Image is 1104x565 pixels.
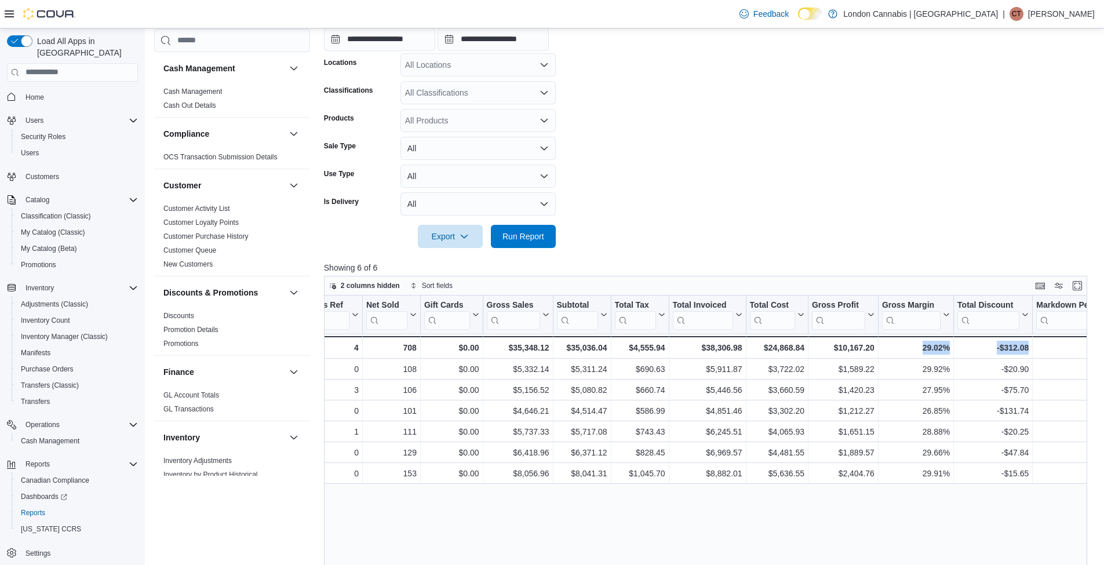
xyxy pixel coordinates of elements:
[16,242,138,256] span: My Catalog (Beta)
[21,397,50,406] span: Transfers
[21,212,91,221] span: Classification (Classic)
[12,208,143,224] button: Classification (Classic)
[1033,279,1047,293] button: Keyboard shortcuts
[163,366,285,378] button: Finance
[424,341,479,355] div: $0.00
[2,456,143,472] button: Reports
[16,506,50,520] a: Reports
[21,300,88,309] span: Adjustments (Classic)
[12,257,143,273] button: Promotions
[23,8,75,20] img: Cova
[287,178,301,192] button: Customer
[12,296,143,312] button: Adjustments (Classic)
[163,218,239,227] a: Customer Loyalty Points
[1003,7,1005,21] p: |
[16,297,93,311] a: Adjustments (Classic)
[16,130,138,144] span: Security Roles
[16,346,55,360] a: Manifests
[16,434,84,448] a: Cash Management
[21,281,138,295] span: Inventory
[425,225,476,248] span: Export
[25,93,44,102] span: Home
[16,209,96,223] a: Classification (Classic)
[753,8,789,20] span: Feedback
[324,141,356,151] label: Sale Type
[163,101,216,110] a: Cash Out Details
[163,287,258,298] h3: Discounts & Promotions
[21,148,39,158] span: Users
[163,63,285,74] button: Cash Management
[2,89,143,105] button: Home
[16,490,72,504] a: Dashboards
[12,433,143,449] button: Cash Management
[16,146,138,160] span: Users
[154,85,310,117] div: Cash Management
[366,341,417,355] div: 708
[21,524,81,534] span: [US_STATE] CCRS
[154,309,310,355] div: Discounts & Promotions
[406,279,457,293] button: Sort fields
[1028,7,1095,21] p: [PERSON_NAME]
[163,432,200,443] h3: Inventory
[21,114,138,127] span: Users
[400,192,556,216] button: All
[16,330,112,344] a: Inventory Manager (Classic)
[163,340,199,348] a: Promotions
[16,395,138,409] span: Transfers
[422,281,453,290] span: Sort fields
[25,172,59,181] span: Customers
[16,395,54,409] a: Transfers
[163,260,213,268] a: New Customers
[21,418,138,432] span: Operations
[324,58,357,67] label: Locations
[324,28,435,51] input: Press the down key to open a popover containing a calendar.
[163,471,258,479] a: Inventory by Product Historical
[957,341,1029,355] div: -$312.08
[16,362,138,376] span: Purchase Orders
[21,228,85,237] span: My Catalog (Classic)
[502,231,544,242] span: Run Report
[163,366,194,378] h3: Finance
[21,332,108,341] span: Inventory Manager (Classic)
[16,209,138,223] span: Classification (Classic)
[21,132,65,141] span: Security Roles
[324,169,354,178] label: Use Type
[154,388,310,421] div: Finance
[163,432,285,443] button: Inventory
[2,192,143,208] button: Catalog
[163,405,214,413] a: GL Transactions
[163,128,209,140] h3: Compliance
[16,473,94,487] a: Canadian Compliance
[25,460,50,469] span: Reports
[16,242,82,256] a: My Catalog (Beta)
[735,2,793,25] a: Feedback
[163,63,235,74] h3: Cash Management
[21,193,138,207] span: Catalog
[16,258,61,272] a: Promotions
[1012,7,1021,21] span: CT
[438,28,549,51] input: Press the down key to open a popover containing a calendar.
[798,8,822,20] input: Dark Mode
[2,280,143,296] button: Inventory
[25,420,60,429] span: Operations
[486,341,549,355] div: $35,348.12
[324,86,373,95] label: Classifications
[163,287,285,298] button: Discounts & Promotions
[400,137,556,160] button: All
[1010,7,1023,21] div: C Thorpe
[2,168,143,185] button: Customers
[25,116,43,125] span: Users
[12,240,143,257] button: My Catalog (Beta)
[163,457,232,465] a: Inventory Adjustments
[163,180,285,191] button: Customer
[21,90,138,104] span: Home
[12,505,143,521] button: Reports
[540,60,549,70] button: Open list of options
[1052,279,1066,293] button: Display options
[16,506,138,520] span: Reports
[12,521,143,537] button: [US_STATE] CCRS
[12,145,143,161] button: Users
[16,362,78,376] a: Purchase Orders
[21,348,50,358] span: Manifests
